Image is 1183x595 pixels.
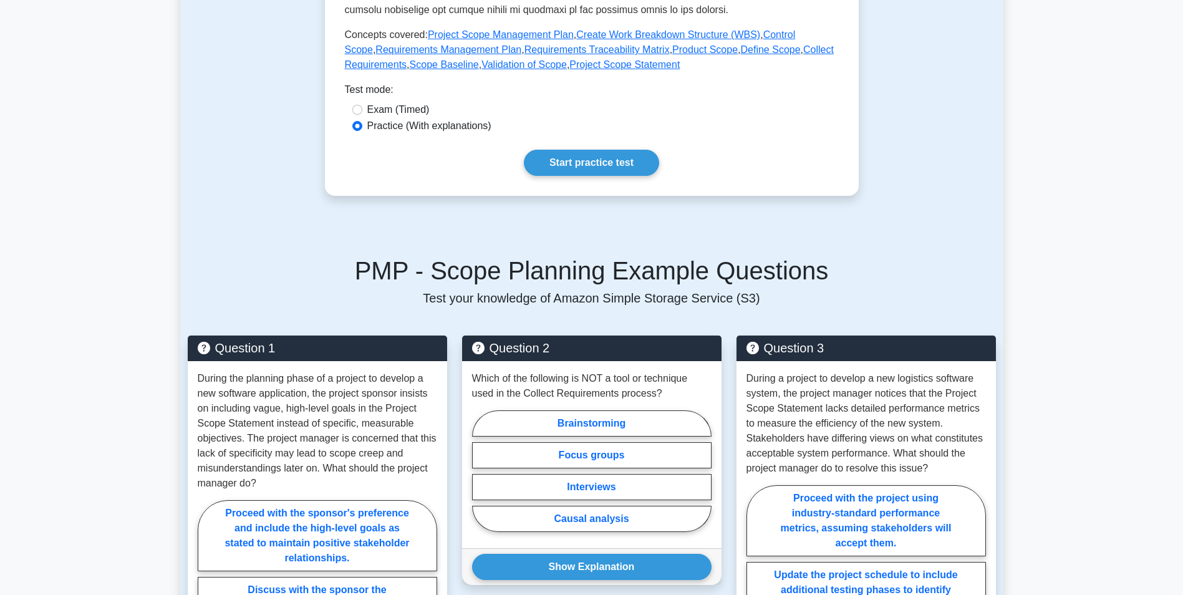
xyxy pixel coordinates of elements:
[345,27,839,72] p: Concepts covered: , , , , , , , , , ,
[198,500,437,571] label: Proceed with the sponsor's preference and include the high-level goals as stated to maintain posi...
[188,256,996,286] h5: PMP - Scope Planning Example Questions
[481,59,567,70] a: Validation of Scope
[188,291,996,306] p: Test your knowledge of Amazon Simple Storage Service (S3)
[198,371,437,491] p: During the planning phase of a project to develop a new software application, the project sponsor...
[569,59,680,70] a: Project Scope Statement
[472,410,712,437] label: Brainstorming
[410,59,479,70] a: Scope Baseline
[741,44,801,55] a: Define Scope
[746,371,986,476] p: During a project to develop a new logistics software system, the project manager notices that the...
[472,506,712,532] label: Causal analysis
[472,474,712,500] label: Interviews
[524,44,670,55] a: Requirements Traceability Matrix
[345,82,839,102] div: Test mode:
[472,341,712,356] h5: Question 2
[345,44,834,70] a: Collect Requirements
[367,102,430,117] label: Exam (Timed)
[472,371,712,401] p: Which of the following is NOT a tool or technique used in the Collect Requirements process?
[472,442,712,468] label: Focus groups
[746,485,986,556] label: Proceed with the project using industry-standard performance metrics, assuming stakeholders will ...
[472,554,712,580] button: Show Explanation
[198,341,437,356] h5: Question 1
[375,44,521,55] a: Requirements Management Plan
[367,119,491,133] label: Practice (With explanations)
[746,341,986,356] h5: Question 3
[428,29,574,40] a: Project Scope Management Plan
[524,150,659,176] a: Start practice test
[672,44,738,55] a: Product Scope
[576,29,760,40] a: Create Work Breakdown Structure (WBS)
